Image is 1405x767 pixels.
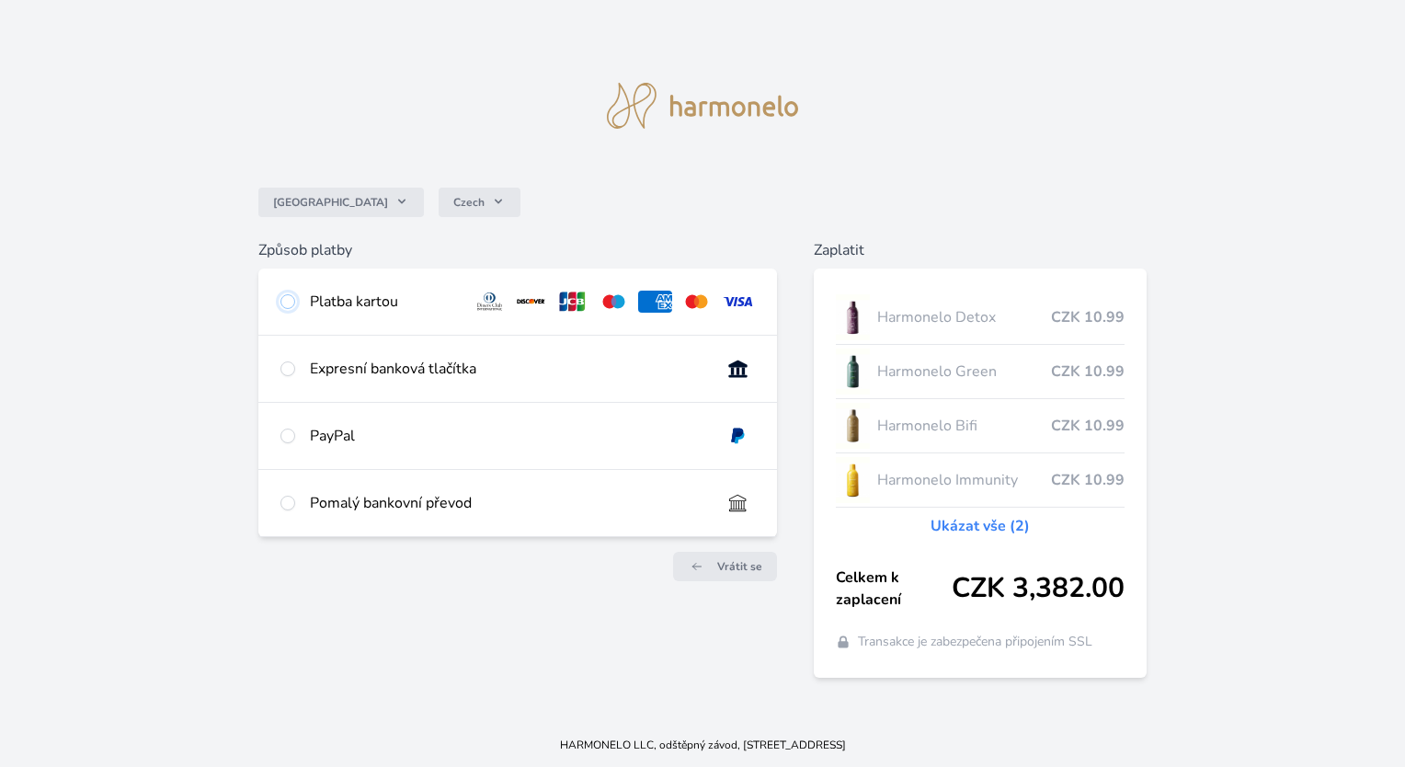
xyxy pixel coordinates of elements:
span: CZK 10.99 [1051,415,1125,437]
h6: Způsob platby [258,239,776,261]
img: visa.svg [721,291,755,313]
span: Vrátit se [717,559,762,574]
img: DETOX_se_stinem_x-lo.jpg [836,294,871,340]
img: amex.svg [638,291,672,313]
span: Celkem k zaplacení [836,567,952,611]
img: CLEAN_GREEN_se_stinem_x-lo.jpg [836,349,871,395]
span: CZK 3,382.00 [952,572,1125,605]
span: Czech [453,195,485,210]
span: Harmonelo Immunity [877,469,1050,491]
div: Expresní banková tlačítka [310,358,705,380]
img: CLEAN_BIFI_se_stinem_x-lo.jpg [836,403,871,449]
span: [GEOGRAPHIC_DATA] [273,195,388,210]
div: Pomalý bankovní převod [310,492,705,514]
button: [GEOGRAPHIC_DATA] [258,188,424,217]
span: Harmonelo Bifi [877,415,1050,437]
span: Harmonelo Detox [877,306,1050,328]
img: IMMUNITY_se_stinem_x-lo.jpg [836,457,871,503]
img: maestro.svg [597,291,631,313]
h6: Zaplatit [814,239,1147,261]
img: mc.svg [680,291,714,313]
img: onlineBanking_CZ.svg [721,358,755,380]
img: paypal.svg [721,425,755,447]
a: Ukázat vše (2) [931,515,1030,537]
img: logo.svg [607,83,798,129]
span: CZK 10.99 [1051,306,1125,328]
img: bankTransfer_IBAN.svg [721,492,755,514]
img: diners.svg [473,291,507,313]
span: Transakce je zabezpečena připojením SSL [858,633,1092,651]
div: Platba kartou [310,291,458,313]
img: discover.svg [514,291,548,313]
button: Czech [439,188,520,217]
span: CZK 10.99 [1051,469,1125,491]
img: jcb.svg [555,291,589,313]
span: Harmonelo Green [877,361,1050,383]
span: CZK 10.99 [1051,361,1125,383]
div: PayPal [310,425,705,447]
a: Vrátit se [673,552,777,581]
